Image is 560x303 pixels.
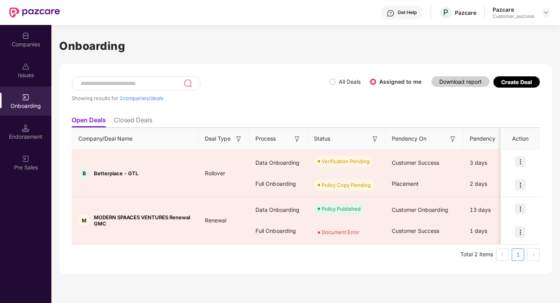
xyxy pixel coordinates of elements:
[371,135,379,143] img: svg+xml;base64,PHN2ZyB3aWR0aD0iMTYiIGhlaWdodD0iMTYiIHZpZXdCb3g9IjAgMCAxNiAxNiIgZmlsbD0ibm9uZSIgeG...
[463,199,522,220] div: 13 days
[22,93,30,101] img: svg+xml;base64,PHN2ZyB3aWR0aD0iMjAiIGhlaWdodD0iMjAiIHZpZXdCb3g9IjAgMCAyMCAyMCIgZmlsbD0ibm9uZSIgeG...
[392,134,426,143] span: Pendency On
[463,220,522,241] div: 1 days
[22,63,30,70] img: svg+xml;base64,PHN2ZyBpZD0iSXNzdWVzX2Rpc2FibGVkIiB4bWxucz0iaHR0cDovL3d3dy53My5vcmcvMjAwMC9zdmciIH...
[339,78,361,85] label: All Deals
[392,180,419,187] span: Placement
[199,217,232,224] span: Renewal
[322,157,370,165] div: Verification Pending
[527,248,540,261] button: right
[387,9,394,17] img: svg+xml;base64,PHN2ZyBpZD0iSGVscC0zMngzMiIgeG1sbnM9Imh0dHA6Ly93d3cudzMub3JnLzIwMDAvc3ZnIiB3aWR0aD...
[183,79,192,88] img: svg+xml;base64,PHN2ZyB3aWR0aD0iMjQiIGhlaWdodD0iMjUiIHZpZXdCb3g9IjAgMCAyNCAyNSIgZmlsbD0ibm9uZSIgeG...
[114,116,152,127] li: Closed Deals
[293,135,301,143] img: svg+xml;base64,PHN2ZyB3aWR0aD0iMTYiIGhlaWdodD0iMTYiIHZpZXdCb3g9IjAgMCAxNiAxNiIgZmlsbD0ibm9uZSIgeG...
[22,32,30,40] img: svg+xml;base64,PHN2ZyBpZD0iQ29tcGFuaWVzIiB4bWxucz0iaHR0cDovL3d3dy53My5vcmcvMjAwMC9zdmciIHdpZHRoPS...
[515,180,526,190] img: icon
[322,228,359,236] div: Document Error
[322,205,361,213] div: Policy Published
[431,76,490,87] button: Download report
[94,170,138,176] span: Betterplace - GTL
[94,214,192,227] span: MODERN SPAACES VENTURES Renewal GMC
[460,248,493,261] li: Total 2 items
[493,13,534,19] div: Customer_success
[120,95,164,101] span: 2 companies/deals
[470,134,509,143] span: Pendency
[249,173,308,194] div: Full Onboarding
[249,152,308,173] div: Data Onboarding
[392,206,448,213] span: Customer Onboarding
[9,7,60,18] img: New Pazcare Logo
[199,170,231,176] span: Rollover
[515,203,526,214] img: icon
[22,124,30,132] img: svg+xml;base64,PHN2ZyB3aWR0aD0iMTQuNSIgaGVpZ2h0PSIxNC41IiB2aWV3Qm94PSIwIDAgMTYgMTYiIGZpbGw9Im5vbm...
[531,252,536,257] span: right
[515,227,526,238] img: icon
[398,9,417,16] div: Get Help
[501,79,532,85] div: Create Deal
[543,9,549,16] img: svg+xml;base64,PHN2ZyBpZD0iRHJvcGRvd24tMzJ4MzIiIHhtbG5zPSJodHRwOi8vd3d3LnczLm9yZy8yMDAwL3N2ZyIgd2...
[249,199,308,220] div: Data Onboarding
[463,173,522,194] div: 2 days
[463,128,522,150] th: Pendency
[235,135,243,143] img: svg+xml;base64,PHN2ZyB3aWR0aD0iMTYiIGhlaWdodD0iMTYiIHZpZXdCb3g9IjAgMCAxNiAxNiIgZmlsbD0ibm9uZSIgeG...
[72,128,199,150] th: Company/Deal Name
[78,215,90,226] div: M
[455,9,476,16] div: Pazcare
[205,134,231,143] span: Deal Type
[249,220,308,241] div: Full Onboarding
[392,227,439,234] span: Customer Success
[527,248,540,261] li: Next Page
[22,155,30,163] img: svg+xml;base64,PHN2ZyB3aWR0aD0iMjAiIGhlaWdodD0iMjAiIHZpZXdCb3g9IjAgMCAyMCAyMCIgZmlsbD0ibm9uZSIgeG...
[500,252,505,257] span: left
[72,116,106,127] li: Open Deals
[314,134,330,143] span: Status
[443,8,448,17] span: P
[78,167,90,179] div: B
[449,135,457,143] img: svg+xml;base64,PHN2ZyB3aWR0aD0iMTYiIGhlaWdodD0iMTYiIHZpZXdCb3g9IjAgMCAxNiAxNiIgZmlsbD0ibm9uZSIgeG...
[496,248,509,261] button: left
[515,156,526,167] img: icon
[501,128,540,150] th: Action
[72,95,329,101] div: Showing results for
[496,248,509,261] li: Previous Page
[493,6,534,13] div: Pazcare
[322,181,371,189] div: Policy Copy Pending
[255,134,276,143] span: Process
[463,152,522,173] div: 3 days
[379,78,421,85] label: Assigned to me
[59,37,552,55] h1: Onboarding
[512,249,524,261] a: 1
[392,159,439,166] span: Customer Success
